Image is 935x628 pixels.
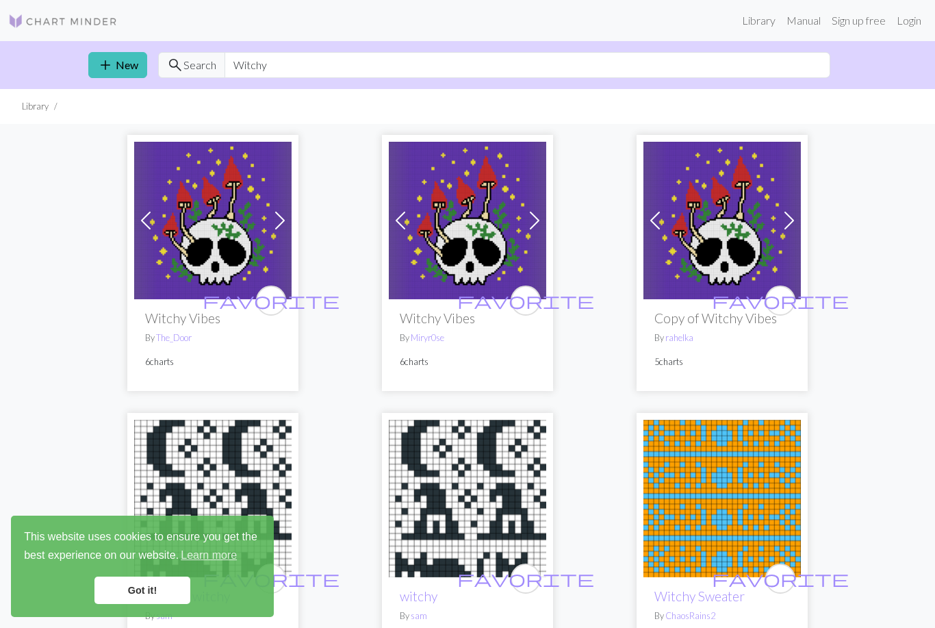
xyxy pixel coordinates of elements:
[94,577,190,604] a: dismiss cookie message
[411,610,427,621] a: sam
[134,142,292,299] img: Skull.jpg
[654,355,790,368] p: 5 charts
[511,564,541,594] button: favourite
[389,490,546,503] a: witchy
[134,212,292,225] a: Skull.jpg
[156,610,172,621] a: sam
[145,331,281,344] p: By
[665,332,693,343] a: rahelka
[411,332,444,343] a: Miryr0se
[400,610,535,623] p: By
[400,355,535,368] p: 6 charts
[457,568,594,589] span: favorite
[654,331,790,344] p: By
[737,7,781,34] a: Library
[179,545,239,566] a: learn more about cookies
[400,310,535,326] h2: Witchy Vibes
[643,212,801,225] a: Skull.jpg
[712,290,849,311] span: favorite
[183,57,216,73] span: Search
[665,610,715,621] a: ChaosRains2
[511,286,541,316] button: favourite
[134,490,292,503] a: witchy
[643,142,801,299] img: Skull.jpg
[643,490,801,503] a: Witchy Sweater
[8,13,118,29] img: Logo
[712,568,849,589] span: favorite
[97,55,114,75] span: add
[145,355,281,368] p: 6 charts
[891,7,927,34] a: Login
[389,212,546,225] a: Skull.jpg
[24,529,261,566] span: This website uses cookies to ensure you get the best experience on our website.
[765,564,795,594] button: favourite
[654,610,790,623] p: By
[400,588,437,604] a: witchy
[400,331,535,344] p: By
[145,310,281,326] h2: Witchy Vibes
[167,55,183,75] span: search
[765,286,795,316] button: favourite
[654,588,745,604] a: Witchy Sweater
[781,7,826,34] a: Manual
[203,290,340,311] span: favorite
[389,420,546,577] img: witchy
[826,7,891,34] a: Sign up free
[654,310,790,326] h2: Copy of Witchy Vibes
[256,286,286,316] button: favourite
[712,565,849,592] i: favourite
[203,287,340,314] i: favourite
[457,565,594,592] i: favourite
[11,516,274,617] div: cookieconsent
[457,290,594,311] span: favorite
[389,142,546,299] img: Skull.jpg
[256,564,286,594] button: favourite
[643,420,801,577] img: Witchy Sweater
[88,52,147,78] a: New
[134,420,292,577] img: witchy
[457,287,594,314] i: favourite
[712,287,849,314] i: favourite
[156,332,192,343] a: The_Door
[22,100,49,113] li: Library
